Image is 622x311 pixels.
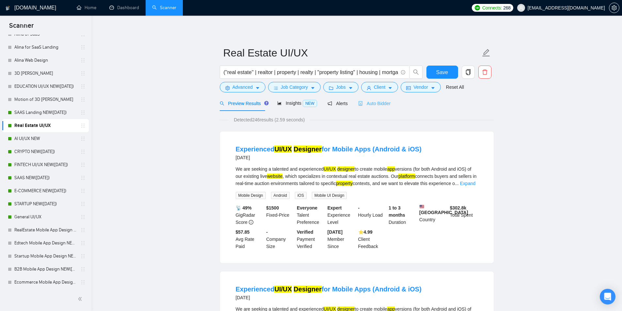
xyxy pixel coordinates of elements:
[450,205,467,210] b: $ 302.8k
[436,68,448,76] span: Save
[312,192,347,199] span: Mobile UI Design
[326,228,357,250] div: Member Since
[303,100,317,107] span: NEW
[337,166,355,172] mark: designer
[336,181,353,186] mark: property
[255,86,260,90] span: caret-down
[14,250,76,263] a: Startup Mobile App Design NEW([DATE])
[387,204,418,226] div: Duration
[361,82,398,92] button: userClientcaret-down
[327,101,332,106] span: notification
[294,286,322,293] mark: Designer
[277,101,317,106] span: Insights
[482,49,490,57] span: edit
[14,54,76,67] a: Alina Web Design
[609,3,619,13] button: setting
[236,165,478,187] div: We are seeking a talented and experienced to create mobile versions (for both Android and iOS) of...
[455,181,459,186] span: ...
[14,145,76,158] a: CRYPTO NEW([DATE])
[389,205,405,218] b: 1 to 3 months
[460,181,475,186] a: Expand
[80,162,86,167] span: holder
[326,204,357,226] div: Experience Level
[14,80,76,93] a: EDUCATION UI/UX NEW([DATE])
[236,294,422,302] div: [DATE]
[374,84,386,91] span: Client
[80,267,86,272] span: holder
[80,280,86,285] span: holder
[297,205,317,210] b: Everyone
[80,188,86,194] span: holder
[358,101,391,106] span: Auto Bidder
[236,286,422,293] a: ExperiencedUI/UX Designerfor Mobile Apps (Android & iOS)
[14,119,76,132] a: Real Estate UI/UX
[223,45,481,61] input: Scanner name...
[295,204,326,226] div: Talent Preference
[357,204,388,226] div: Hourly Load
[236,154,422,162] div: [DATE]
[80,201,86,207] span: holder
[80,71,86,76] span: holder
[294,146,322,153] mark: Designer
[420,204,424,209] img: 🇺🇸
[80,149,86,154] span: holder
[234,204,265,226] div: GigRadar Score
[327,205,342,210] b: Expert
[600,289,615,304] div: Open Intercom Messenger
[327,229,343,235] b: [DATE]
[446,84,464,91] a: Reset All
[406,86,411,90] span: idcard
[225,86,230,90] span: setting
[80,45,86,50] span: holder
[418,204,449,226] div: Country
[263,100,269,106] div: Tooltip anchor
[6,3,10,13] img: logo
[274,146,292,153] mark: UI/UX
[419,204,468,215] b: [GEOGRAPHIC_DATA]
[388,86,392,90] span: caret-down
[220,101,224,106] span: search
[462,69,474,75] span: copy
[295,192,307,199] span: iOS
[297,229,313,235] b: Verified
[266,205,279,210] b: $ 1500
[236,146,422,153] a: ExperiencedUI/UX Designerfor Mobile Apps (Android & iOS)
[367,86,371,90] span: user
[336,84,346,91] span: Jobs
[249,220,253,225] span: info-circle
[14,197,76,210] a: STARTUP NEW([DATE])
[80,136,86,141] span: holder
[409,66,423,79] button: search
[14,158,76,171] a: FINTECH UI/UX NEW([DATE])
[14,276,76,289] a: Ecommerce Mobile App Design NEW([DATE])
[519,6,523,10] span: user
[14,210,76,224] a: General UI/UX
[14,41,76,54] a: Alina for SaaS Landing
[4,21,39,35] span: Scanner
[357,228,388,250] div: Client Feedback
[80,214,86,220] span: holder
[277,101,282,105] span: area-chart
[220,101,267,106] span: Preview Results
[358,205,360,210] b: -
[265,228,295,250] div: Company Size
[426,66,458,79] button: Save
[224,68,398,76] input: Search Freelance Jobs...
[274,86,278,90] span: bars
[229,116,309,123] span: Detected 246 results (2.59 seconds)
[478,66,491,79] button: delete
[462,66,475,79] button: copy
[220,82,265,92] button: settingAdvancedcaret-down
[14,224,76,237] a: RealEstate Mobile App Design NEW([DATE])
[401,82,440,92] button: idcardVendorcaret-down
[324,166,336,172] mark: UI/UX
[281,84,308,91] span: Job Category
[80,241,86,246] span: holder
[80,123,86,128] span: holder
[77,5,96,10] a: homeHome
[14,93,76,106] a: Motion of 3D [PERSON_NAME]
[78,296,84,302] span: double-left
[323,82,359,92] button: folderJobscaret-down
[475,5,480,10] img: upwork-logo.png
[271,192,290,199] span: Android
